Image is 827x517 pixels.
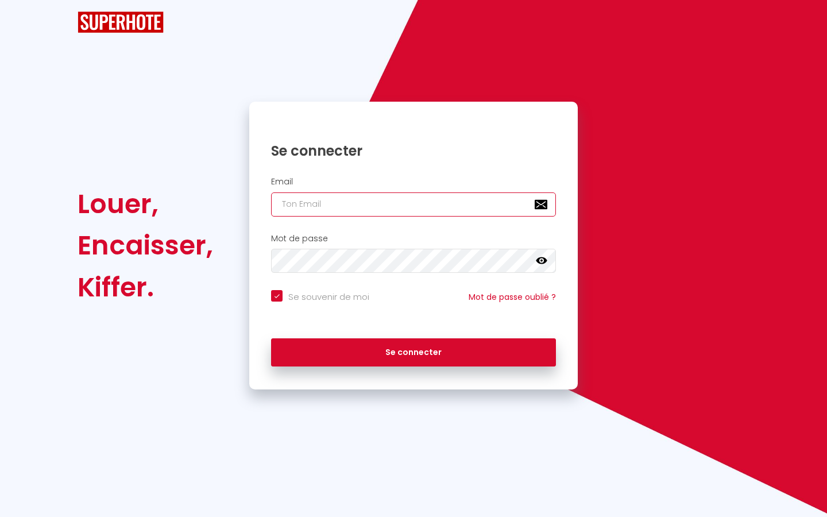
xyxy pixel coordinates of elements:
[271,234,556,244] h2: Mot de passe
[271,177,556,187] h2: Email
[271,192,556,217] input: Ton Email
[9,5,44,39] button: Ouvrir le widget de chat LiveChat
[469,291,556,303] a: Mot de passe oublié ?
[78,11,164,33] img: SuperHote logo
[78,267,213,308] div: Kiffer.
[271,142,556,160] h1: Se connecter
[78,225,213,266] div: Encaisser,
[271,338,556,367] button: Se connecter
[78,183,213,225] div: Louer,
